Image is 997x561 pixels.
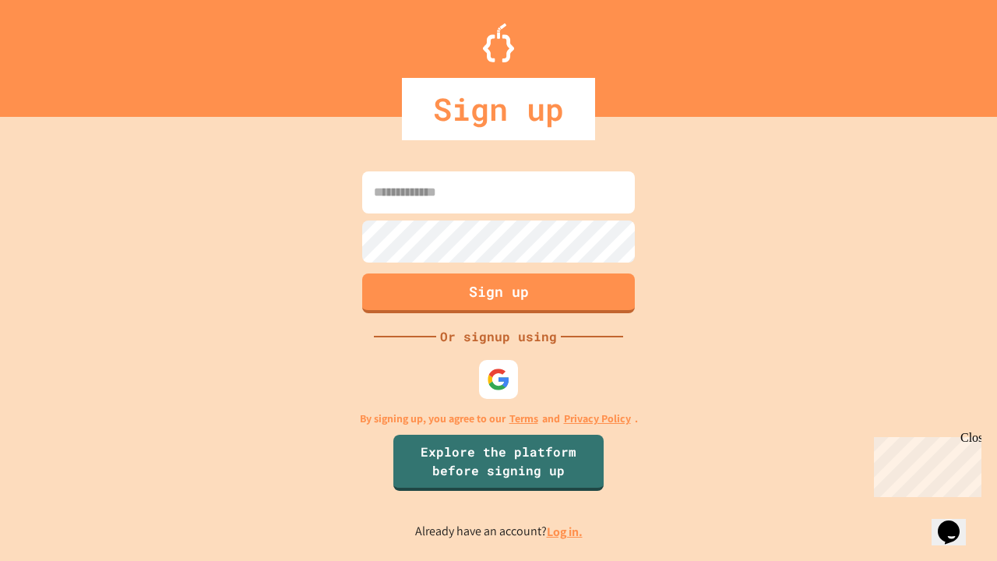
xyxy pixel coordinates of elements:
[487,368,510,391] img: google-icon.svg
[547,524,583,540] a: Log in.
[6,6,107,99] div: Chat with us now!Close
[402,78,595,140] div: Sign up
[868,431,981,497] iframe: chat widget
[483,23,514,62] img: Logo.svg
[436,327,561,346] div: Or signup using
[360,411,638,427] p: By signing up, you agree to our and .
[932,499,981,545] iframe: chat widget
[362,273,635,313] button: Sign up
[393,435,604,491] a: Explore the platform before signing up
[564,411,631,427] a: Privacy Policy
[509,411,538,427] a: Terms
[415,522,583,542] p: Already have an account?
